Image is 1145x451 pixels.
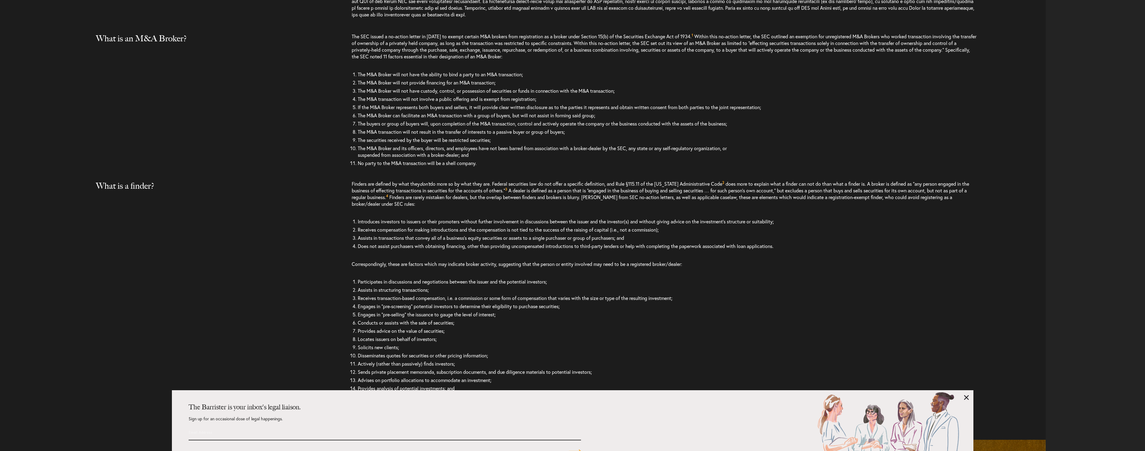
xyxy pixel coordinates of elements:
li: Actively (rather than passively) finds investors; [358,360,976,368]
li: Does not assist purchasers with obtaining financing, other than providing uncompensated introduct... [358,242,976,250]
li: Disseminates quotes for securities or other pricing information; [358,352,976,360]
li: Introduces investors to issuers or their promoters without further involvement in discussions bet... [358,218,976,226]
sup: 4 [386,194,388,198]
a: 2 [722,181,724,187]
li: The M&A transaction will not involve a public offering and is exempt from registration; [358,95,976,103]
li: Engages in “pre-screening” potential investors to determine their eligibility to purchase securit... [358,302,976,311]
p: Finders are defined by what they do more so by what they are. Federal securities law do not offer... [352,181,976,213]
li: Sends private placement memoranda, subscription documents, and due diligence materials to potenti... [358,368,976,376]
li: The M&A Broker will not have the ability to bind a party to an M&A transaction; [358,70,976,78]
p: The SEC issued a no-action letter in [DATE] to exempt certain M&A brokers from registration as a ... [352,33,976,66]
li: If the M&A Broker represents both buyers and sellers, it will provide clear written disclosure as... [358,103,976,111]
input: Email Address [189,427,483,437]
li: Provides analysis of potential investments; and [358,384,976,393]
li: Advises on portfolio allocations to accommodate an investment; [358,376,976,384]
em: don’t [420,181,430,187]
a: 3 [505,187,507,194]
li: Engages in “pre-selling” the issuance to gauge the level of interest; [358,311,976,319]
li: Provides advice on the value of securities; [358,327,976,335]
strong: The Barrister is your inbox's legal liaison. [189,403,301,411]
li: Participates in discussions and negotiations between the issuer and the potential investors; [358,278,976,286]
li: Receives transaction-based compensation, i.e. a commission or some form of compensation that vari... [358,294,976,302]
li: The M&A Broker and its officers, directors, and employees have not been barred from association w... [358,144,976,159]
sup: 1 [692,33,693,37]
p: Sign up for an occasional dose of legal happenings. [189,417,581,427]
li: The M&A Broker will not have custody, control, or possession of securities or funds in connection... [358,87,976,95]
li: No party to the M&A transaction will be a shell company. [358,159,976,167]
sup: 3 [505,187,507,191]
a: 4 [386,194,388,200]
li: The buyers or group of buyers will, upon completion of the M&A transaction, control and actively ... [358,119,976,128]
li: Conducts or assists with the sale of securities; [358,319,976,327]
li: The M&A Broker can facilitate an M&A transaction with a group of buyers, but will not assist in f... [358,111,976,119]
li: Locates issuers on behalf of investors; [358,335,976,343]
li: Assists in structuring transactions; [358,286,976,294]
h2: What is a finder? [96,181,322,203]
sup: 2 [722,180,724,185]
li: The M&A transaction will not result in the transfer of interests to a passive buyer or group of b... [358,128,976,136]
a: 1 [692,33,693,40]
li: Assists in transactions that convey all of a business’s equity securities or assets to a single p... [358,234,976,242]
p: Correspondingly, these are factors which may indicate broker activity, suggesting that the person... [352,255,976,274]
li: The securities received by the buyer will be restricted securities; [358,136,976,144]
li: Receives compensation for making introductions and the compensation is not tied to the success of... [358,226,976,234]
li: Solicits new clients; [358,343,976,352]
h2: What is an M&A Broker? [96,33,322,56]
li: The M&A Broker will not provide financing for an M&A transaction; [358,78,976,87]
